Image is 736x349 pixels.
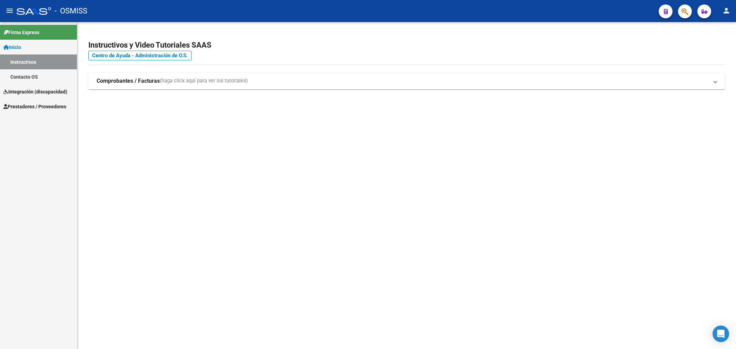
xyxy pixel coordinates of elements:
span: Prestadores / Proveedores [3,103,66,110]
span: Firma Express [3,29,39,36]
a: Centro de Ayuda - Administración de O.S. [88,51,192,60]
span: Inicio [3,43,21,51]
div: Open Intercom Messenger [713,326,729,342]
h2: Instructivos y Video Tutoriales SAAS [88,39,725,52]
mat-icon: menu [6,7,14,15]
mat-icon: person [722,7,730,15]
mat-expansion-panel-header: Comprobantes / Facturas(haga click aquí para ver los tutoriales) [88,73,725,89]
span: (haga click aquí para ver los tutoriales) [160,77,248,85]
strong: Comprobantes / Facturas [97,77,160,85]
span: Integración (discapacidad) [3,88,67,96]
span: - OSMISS [55,3,87,19]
